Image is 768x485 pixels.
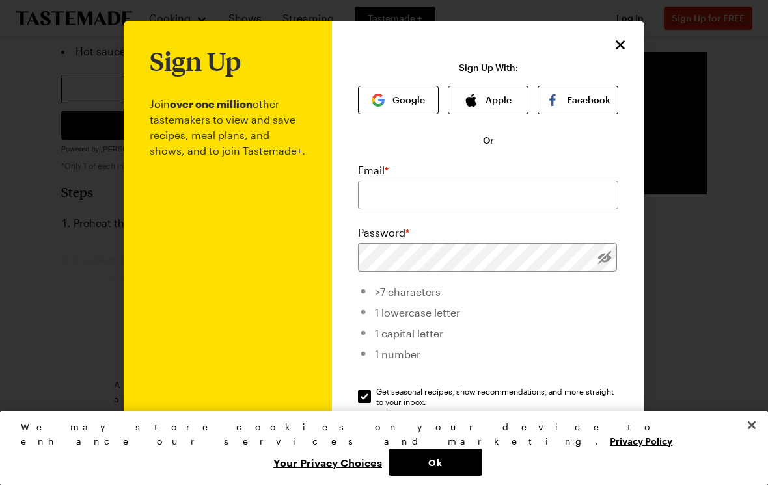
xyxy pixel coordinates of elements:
button: Close [612,36,629,53]
a: More information about your privacy, opens in a new tab [610,434,672,447]
h1: Sign Up [150,47,241,75]
button: Apple [448,86,528,114]
button: Your Privacy Choices [267,449,389,476]
span: 1 capital letter [375,327,443,339]
span: Or [483,134,494,147]
div: We may store cookies on your device to enhance our services and marketing. [21,420,736,449]
span: 1 number [375,348,420,360]
button: Ok [389,449,482,476]
button: Google [358,86,439,114]
button: Close [737,411,766,439]
label: Password [358,225,409,241]
b: over one million [170,98,253,110]
span: Get seasonal recipes, show recommendations, and more straight to your inbox. [376,386,620,407]
label: Email [358,163,389,178]
div: Privacy [21,420,736,476]
span: >7 characters [375,285,441,298]
button: Facebook [538,86,618,114]
input: Get seasonal recipes, show recommendations, and more straight to your inbox. [358,390,371,403]
p: Sign Up With: [459,62,518,73]
span: 1 lowercase letter [375,306,460,319]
